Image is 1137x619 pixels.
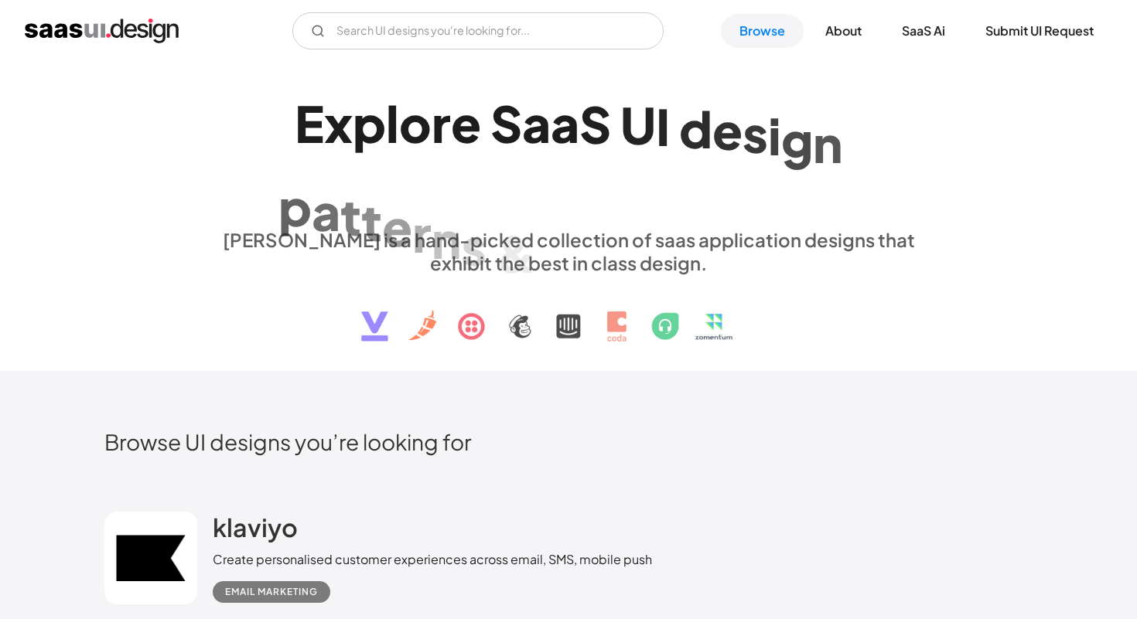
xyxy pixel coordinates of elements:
a: About [807,14,880,48]
div: i [768,106,781,165]
div: S [579,94,611,154]
div: Email Marketing [225,583,318,601]
div: d [679,99,712,158]
h1: Explore SaaS UI design patterns & interactions. [213,94,924,213]
div: s [461,216,487,276]
div: r [432,94,451,153]
a: SaaS Ai [883,14,964,48]
div: n [813,114,842,173]
div: Create personalised customer experiences across email, SMS, mobile push [213,550,652,569]
div: p [353,94,386,153]
a: home [25,19,179,43]
div: g [781,110,813,169]
div: p [278,177,312,236]
div: S [490,94,522,153]
div: & [496,223,536,283]
div: e [712,100,743,160]
div: I [656,97,670,156]
a: klaviyo [213,512,298,550]
form: Email Form [292,12,664,49]
h2: Browse UI designs you’re looking for [104,428,1033,455]
div: a [551,94,579,153]
a: Browse [721,14,804,48]
div: s [743,104,768,163]
div: x [324,94,353,153]
div: [PERSON_NAME] is a hand-picked collection of saas application designs that exhibit the best in cl... [213,228,924,274]
div: U [620,95,656,155]
div: e [382,197,412,257]
a: Submit UI Request [967,14,1112,48]
div: e [451,94,481,153]
div: r [412,203,432,263]
input: Search UI designs you're looking for... [292,12,664,49]
div: n [432,209,461,269]
div: t [340,186,361,246]
div: l [386,94,399,153]
div: a [312,181,340,240]
div: a [522,94,551,153]
div: o [399,94,432,153]
div: E [295,94,324,153]
div: t [361,191,382,250]
img: text, icon, saas logo [334,274,803,355]
h2: klaviyo [213,512,298,542]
